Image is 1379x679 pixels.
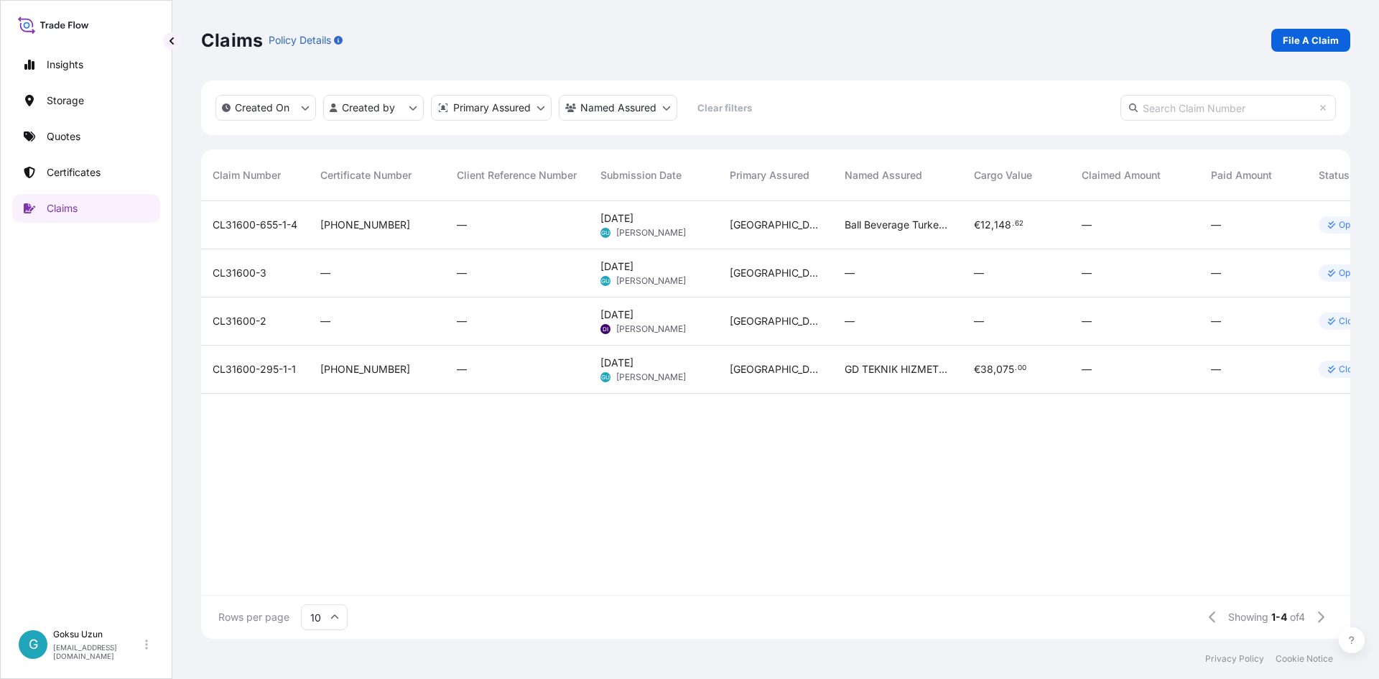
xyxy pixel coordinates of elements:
[980,220,991,230] span: 12
[974,266,984,280] span: —
[323,95,424,121] button: createdBy Filter options
[1120,95,1336,121] input: Search Claim Number
[1339,267,1361,279] p: Open
[1339,219,1361,231] p: Open
[600,211,633,226] span: [DATE]
[845,266,855,280] span: —
[730,168,809,183] span: Primary Assured
[1211,168,1272,183] span: Paid Amount
[457,314,467,328] span: —
[1283,33,1339,47] p: File A Claim
[1082,314,1092,328] span: —
[601,370,610,384] span: GU
[213,314,266,328] span: CL31600-2
[320,266,330,280] span: —
[730,314,822,328] span: [GEOGRAPHIC_DATA]
[1015,221,1023,226] span: 62
[974,168,1032,183] span: Cargo Value
[1271,29,1350,52] a: File A Claim
[215,95,316,121] button: createdOn Filter options
[1319,168,1350,183] span: Status
[697,101,752,115] p: Clear filters
[1211,266,1221,280] span: —
[600,259,633,274] span: [DATE]
[1082,168,1161,183] span: Claimed Amount
[269,33,331,47] p: Policy Details
[845,362,951,377] span: GD TEKNIK HIZMETLER [DOMAIN_NAME] [DOMAIN_NAME] STI
[1211,314,1221,328] span: —
[1290,610,1305,624] span: of 4
[431,95,552,121] button: distributor Filter options
[600,308,633,322] span: [DATE]
[47,165,101,180] p: Certificates
[559,95,677,121] button: cargoOwner Filter options
[616,323,686,335] span: [PERSON_NAME]
[845,314,855,328] span: —
[1205,653,1264,665] a: Privacy Policy
[1211,362,1221,377] span: —
[47,201,78,216] p: Claims
[601,226,610,240] span: GU
[600,356,633,370] span: [DATE]
[980,364,993,374] span: 38
[1339,315,1368,327] p: Closed
[616,371,686,383] span: [PERSON_NAME]
[12,86,160,115] a: Storage
[1082,362,1092,377] span: —
[1271,610,1287,624] span: 1-4
[457,362,467,377] span: —
[994,220,1011,230] span: 148
[730,266,822,280] span: [GEOGRAPHIC_DATA]
[453,101,531,115] p: Primary Assured
[1082,266,1092,280] span: —
[616,227,686,239] span: [PERSON_NAME]
[218,610,289,624] span: Rows per page
[845,168,922,183] span: Named Assured
[1276,653,1333,665] a: Cookie Notice
[1211,218,1221,232] span: —
[996,364,1014,374] span: 075
[457,168,577,183] span: Client Reference Number
[47,93,84,108] p: Storage
[684,96,765,119] button: Clear filters
[993,364,996,374] span: ,
[616,275,686,287] span: [PERSON_NAME]
[1018,366,1026,371] span: 00
[580,101,656,115] p: Named Assured
[457,218,467,232] span: —
[1012,221,1014,226] span: .
[47,129,80,144] p: Quotes
[320,362,410,377] span: [PHONE_NUMBER]
[29,637,38,652] span: G
[12,158,160,187] a: Certificates
[991,220,994,230] span: ,
[320,168,412,183] span: Certificate Number
[213,218,297,232] span: CL31600-655-1-4
[974,314,984,328] span: —
[1339,364,1368,375] p: Closed
[201,29,263,52] p: Claims
[974,220,980,230] span: €
[53,629,142,640] p: Goksu Uzun
[1228,610,1268,624] span: Showing
[1015,366,1017,371] span: .
[12,50,160,79] a: Insights
[53,643,142,660] p: [EMAIL_ADDRESS][DOMAIN_NAME]
[603,322,608,336] span: DI
[213,266,266,280] span: CL31600-3
[320,314,330,328] span: —
[730,218,822,232] span: [GEOGRAPHIC_DATA]
[457,266,467,280] span: —
[845,218,951,232] span: Ball Beverage Turkey Paketleme A.S.
[342,101,395,115] p: Created by
[601,274,610,288] span: GU
[974,364,980,374] span: €
[213,168,281,183] span: Claim Number
[320,218,410,232] span: [PHONE_NUMBER]
[730,362,822,377] span: [GEOGRAPHIC_DATA]
[12,194,160,223] a: Claims
[12,122,160,151] a: Quotes
[600,168,682,183] span: Submission Date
